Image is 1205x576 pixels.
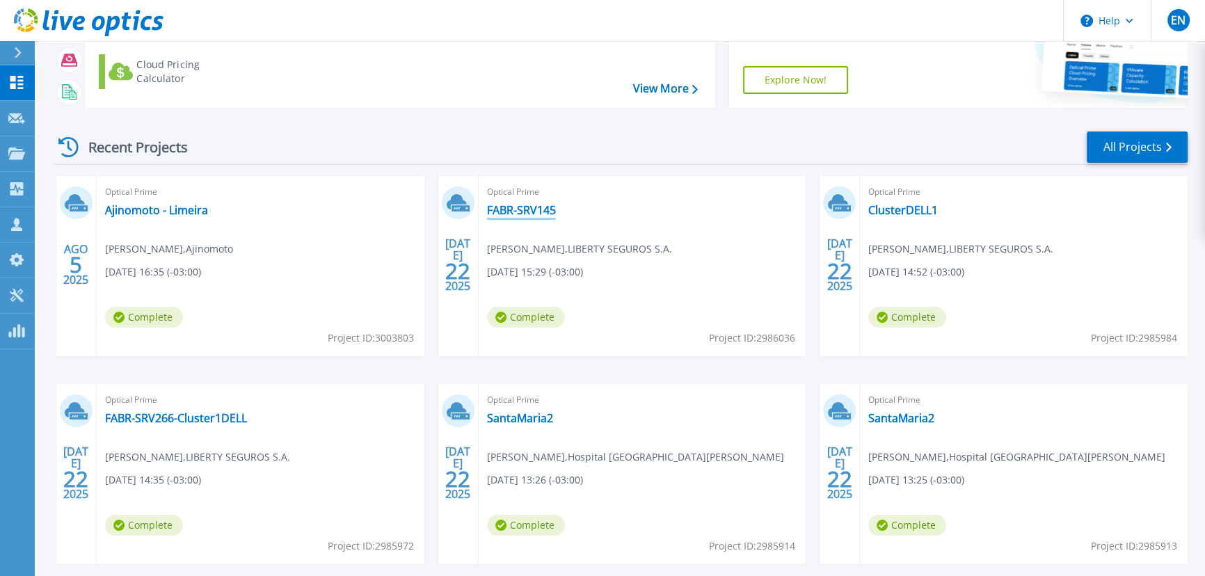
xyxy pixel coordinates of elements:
span: Complete [105,307,183,328]
span: [PERSON_NAME] , LIBERTY SEGUROS S.A. [487,241,672,257]
span: [PERSON_NAME] , Ajinomoto [105,241,233,257]
span: [PERSON_NAME] , Hospital [GEOGRAPHIC_DATA][PERSON_NAME] [487,449,784,465]
a: All Projects [1087,131,1188,163]
div: Recent Projects [54,130,207,164]
div: Cloud Pricing Calculator [136,58,248,86]
a: Explore Now! [743,66,849,94]
span: [DATE] 16:35 (-03:00) [105,264,201,280]
span: Project ID: 2985914 [709,538,795,554]
span: Project ID: 2986036 [709,330,795,346]
a: SantaMaria2 [487,411,553,425]
span: [PERSON_NAME] , LIBERTY SEGUROS S.A. [868,241,1053,257]
span: 5 [70,259,82,271]
span: 22 [63,473,88,485]
div: [DATE] 2025 [63,447,89,498]
span: [DATE] 13:26 (-03:00) [487,472,583,488]
div: [DATE] 2025 [445,239,471,290]
a: FABR-SRV145 [487,203,556,217]
span: Optical Prime [487,184,798,200]
span: Optical Prime [105,184,416,200]
span: [PERSON_NAME] , LIBERTY SEGUROS S.A. [105,449,290,465]
span: Complete [868,515,946,536]
span: 22 [827,473,852,485]
div: [DATE] 2025 [827,447,853,498]
span: 22 [445,473,470,485]
a: View More [632,82,697,95]
div: AGO 2025 [63,239,89,290]
div: [DATE] 2025 [827,239,853,290]
a: SantaMaria2 [868,411,934,425]
a: Ajinomoto - Limeira [105,203,208,217]
span: Project ID: 2985984 [1091,330,1177,346]
a: FABR-SRV266-Cluster1DELL [105,411,247,425]
span: Complete [868,307,946,328]
a: Cloud Pricing Calculator [99,54,254,89]
span: Complete [487,307,565,328]
span: Optical Prime [105,392,416,408]
a: ClusterDELL1 [868,203,938,217]
span: [DATE] 14:35 (-03:00) [105,472,201,488]
span: Project ID: 3003803 [328,330,414,346]
span: Optical Prime [868,184,1179,200]
span: 22 [445,265,470,277]
span: Complete [487,515,565,536]
span: [DATE] 13:25 (-03:00) [868,472,964,488]
span: Complete [105,515,183,536]
span: [DATE] 14:52 (-03:00) [868,264,964,280]
span: Optical Prime [487,392,798,408]
span: Optical Prime [868,392,1179,408]
div: [DATE] 2025 [445,447,471,498]
span: Project ID: 2985972 [328,538,414,554]
span: [DATE] 15:29 (-03:00) [487,264,583,280]
span: EN [1171,15,1186,26]
span: 22 [827,265,852,277]
span: [PERSON_NAME] , Hospital [GEOGRAPHIC_DATA][PERSON_NAME] [868,449,1165,465]
span: Project ID: 2985913 [1091,538,1177,554]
